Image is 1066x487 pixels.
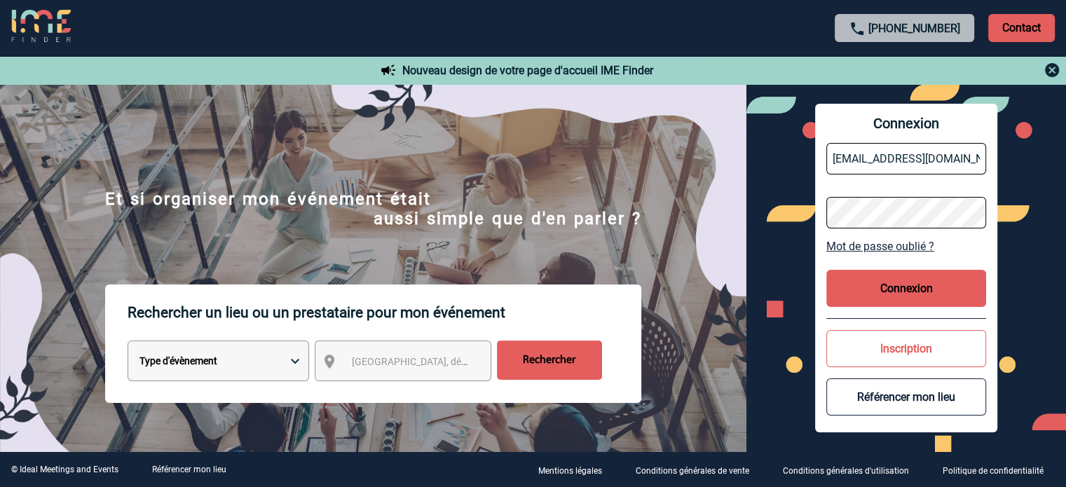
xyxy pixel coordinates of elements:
[826,330,986,367] button: Inscription
[352,356,547,367] span: [GEOGRAPHIC_DATA], département, région...
[943,466,1044,476] p: Politique de confidentialité
[497,341,602,380] input: Rechercher
[849,20,866,37] img: call-24-px.png
[152,465,226,474] a: Référencer mon lieu
[772,463,931,476] a: Conditions générales d'utilisation
[128,284,641,341] p: Rechercher un lieu ou un prestataire pour mon événement
[826,378,986,416] button: Référencer mon lieu
[826,240,986,253] a: Mot de passe oublié ?
[931,463,1066,476] a: Politique de confidentialité
[826,270,986,307] button: Connexion
[988,14,1055,42] p: Contact
[538,466,602,476] p: Mentions légales
[11,465,118,474] div: © Ideal Meetings and Events
[783,466,909,476] p: Conditions générales d'utilisation
[636,466,749,476] p: Conditions générales de vente
[868,22,960,35] a: [PHONE_NUMBER]
[527,463,624,476] a: Mentions légales
[624,463,772,476] a: Conditions générales de vente
[826,143,986,174] input: Email *
[826,115,986,132] span: Connexion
